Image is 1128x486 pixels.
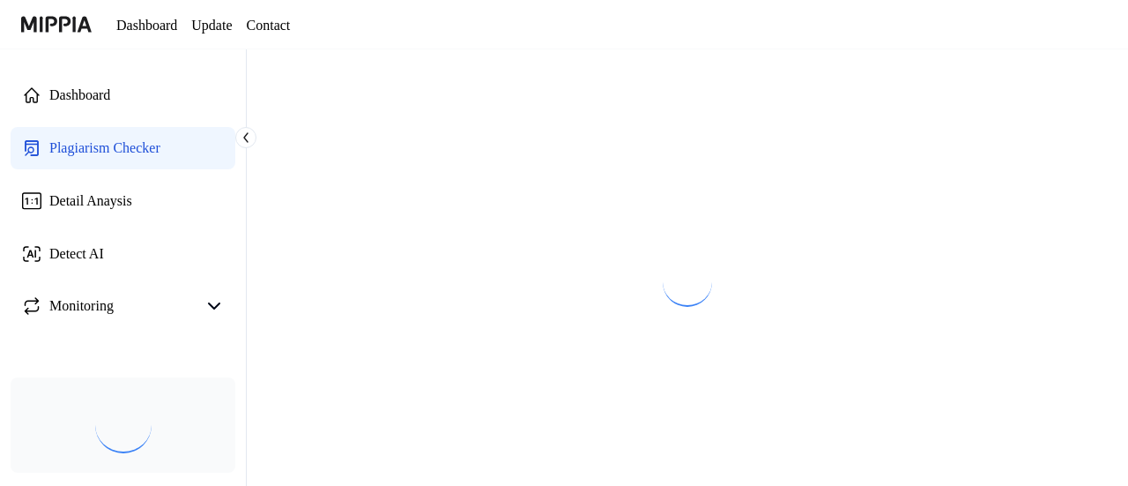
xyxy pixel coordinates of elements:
[49,191,137,212] div: Detail Anaysis
[11,74,235,116] a: Dashboard
[49,243,109,265] div: Detect AI
[11,127,235,169] a: Plagiarism Checker
[202,15,249,36] a: Update
[49,295,120,317] div: Monitoring
[11,180,235,222] a: Detail Anaysis
[263,15,316,36] a: Contact
[11,233,235,275] a: Detect AI
[49,85,121,106] div: Dashboard
[116,15,188,36] a: Dashboard
[49,138,172,159] div: Plagiarism Checker
[21,295,197,317] a: Monitoring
